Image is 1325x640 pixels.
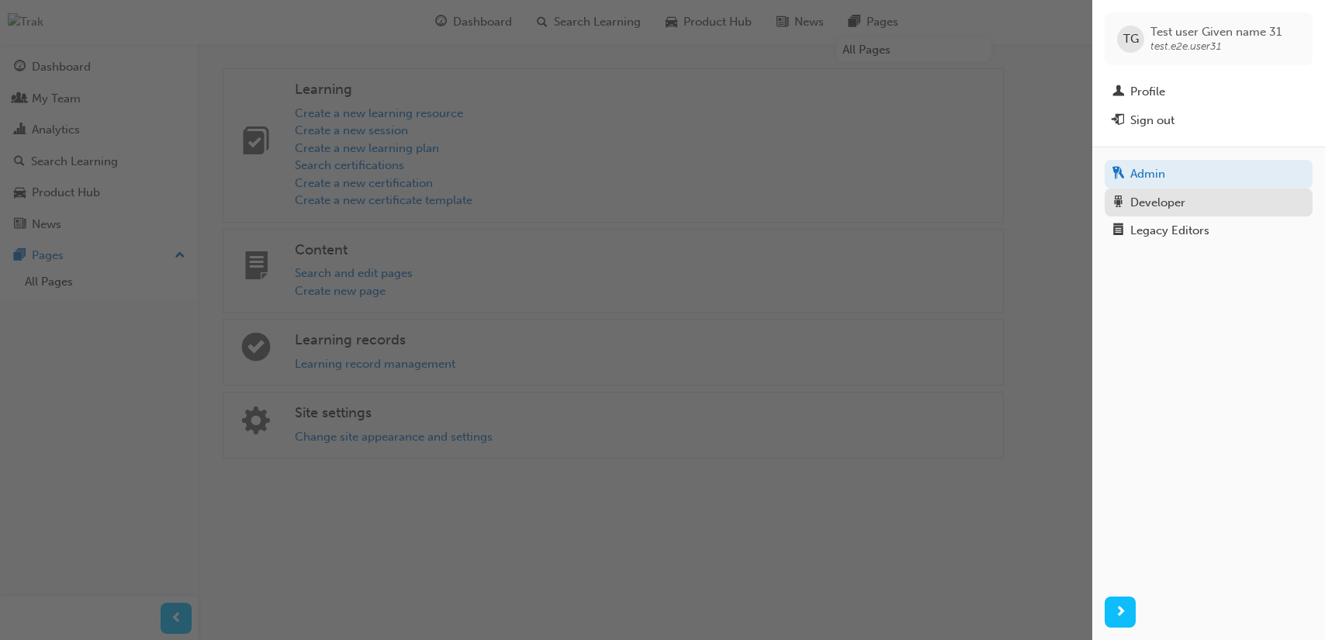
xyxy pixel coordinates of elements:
[1123,30,1139,48] span: TG
[1105,78,1313,106] a: Profile
[1105,216,1313,245] a: Legacy Editors
[1130,83,1165,101] div: Profile
[1115,603,1126,622] span: next-icon
[1112,224,1124,238] span: notepad-icon
[1112,114,1124,128] span: exit-icon
[1105,106,1313,135] button: Sign out
[1130,112,1175,130] div: Sign out
[1105,160,1313,189] a: Admin
[1150,25,1282,39] span: Test user Given name 31
[1130,222,1209,240] div: Legacy Editors
[1112,196,1124,210] span: robot-icon
[1130,194,1185,212] div: Developer
[1112,85,1124,99] span: man-icon
[1150,40,1221,53] span: test.e2e.user31
[1105,189,1313,217] a: Developer
[1112,168,1124,182] span: keys-icon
